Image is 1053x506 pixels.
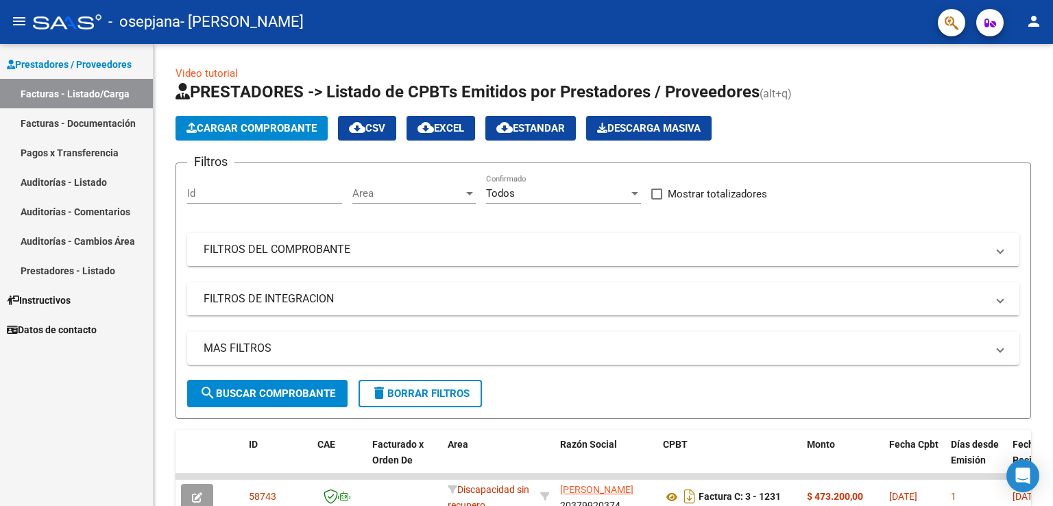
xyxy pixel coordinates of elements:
[560,484,633,495] span: [PERSON_NAME]
[352,187,463,200] span: Area
[1013,491,1041,502] span: [DATE]
[496,122,565,134] span: Estandar
[801,430,884,490] datatable-header-cell: Monto
[1013,439,1051,466] span: Fecha Recibido
[175,116,328,141] button: Cargar Comprobante
[760,87,792,100] span: (alt+q)
[249,491,276,502] span: 58743
[555,430,657,490] datatable-header-cell: Razón Social
[243,430,312,490] datatable-header-cell: ID
[486,187,515,200] span: Todos
[597,122,701,134] span: Descarga Masiva
[187,152,234,171] h3: Filtros
[951,491,956,502] span: 1
[187,380,348,407] button: Buscar Comprobante
[204,242,987,257] mat-panel-title: FILTROS DEL COMPROBANTE
[485,116,576,141] button: Estandar
[442,430,535,490] datatable-header-cell: Area
[187,233,1019,266] mat-expansion-panel-header: FILTROS DEL COMPROBANTE
[175,82,760,101] span: PRESTADORES -> Listado de CPBTs Emitidos por Prestadores / Proveedores
[186,122,317,134] span: Cargar Comprobante
[807,491,863,502] strong: $ 473.200,00
[448,439,468,450] span: Area
[108,7,180,37] span: - osepjana
[699,492,781,503] strong: Factura C: 3 - 1231
[1006,459,1039,492] div: Open Intercom Messenger
[204,291,987,306] mat-panel-title: FILTROS DE INTEGRACION
[11,13,27,29] mat-icon: menu
[338,116,396,141] button: CSV
[496,119,513,136] mat-icon: cloud_download
[349,119,365,136] mat-icon: cloud_download
[349,122,385,134] span: CSV
[884,430,945,490] datatable-header-cell: Fecha Cpbt
[586,116,712,141] app-download-masive: Descarga masiva de comprobantes (adjuntos)
[945,430,1007,490] datatable-header-cell: Días desde Emisión
[372,439,424,466] span: Facturado x Orden De
[7,57,132,72] span: Prestadores / Proveedores
[417,122,464,134] span: EXCEL
[317,439,335,450] span: CAE
[199,385,216,401] mat-icon: search
[371,387,470,400] span: Borrar Filtros
[371,385,387,401] mat-icon: delete
[951,439,999,466] span: Días desde Emisión
[668,186,767,202] span: Mostrar totalizadores
[249,439,258,450] span: ID
[7,293,71,308] span: Instructivos
[187,332,1019,365] mat-expansion-panel-header: MAS FILTROS
[407,116,475,141] button: EXCEL
[663,439,688,450] span: CPBT
[367,430,442,490] datatable-header-cell: Facturado x Orden De
[586,116,712,141] button: Descarga Masiva
[807,439,835,450] span: Monto
[175,67,238,80] a: Video tutorial
[180,7,304,37] span: - [PERSON_NAME]
[312,430,367,490] datatable-header-cell: CAE
[359,380,482,407] button: Borrar Filtros
[889,439,939,450] span: Fecha Cpbt
[7,322,97,337] span: Datos de contacto
[417,119,434,136] mat-icon: cloud_download
[560,439,617,450] span: Razón Social
[199,387,335,400] span: Buscar Comprobante
[657,430,801,490] datatable-header-cell: CPBT
[889,491,917,502] span: [DATE]
[1026,13,1042,29] mat-icon: person
[187,282,1019,315] mat-expansion-panel-header: FILTROS DE INTEGRACION
[204,341,987,356] mat-panel-title: MAS FILTROS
